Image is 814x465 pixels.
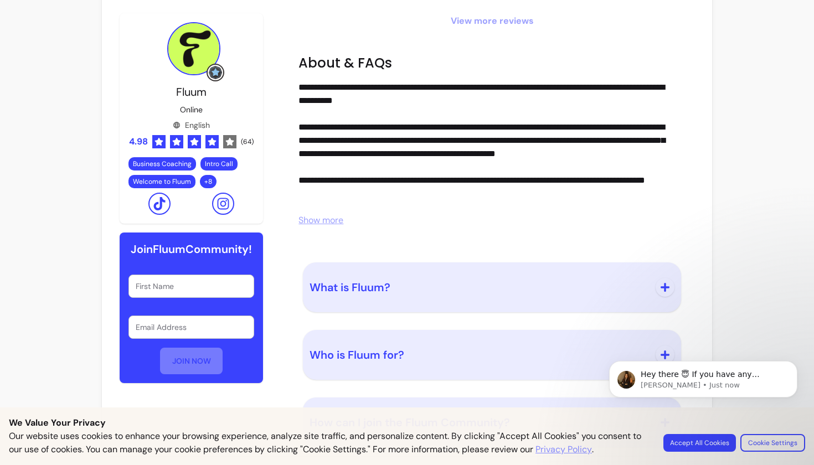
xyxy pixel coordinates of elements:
span: Welcome to Fluum [133,177,191,186]
p: Our website uses cookies to enhance your browsing experience, analyze site traffic, and personali... [9,430,650,456]
span: 4.98 [129,135,148,148]
h6: Join Fluum Community! [131,241,252,257]
p: Online [180,104,203,115]
input: First Name [136,281,248,292]
span: Fluum [176,85,207,99]
span: View more reviews [298,14,686,28]
div: English [173,120,210,131]
iframe: Intercom notifications message [593,338,814,459]
h2: About & FAQs [298,54,686,72]
input: Email Address [136,322,248,333]
img: Provider image [167,22,220,75]
button: How can I join the Fluum Community? [310,404,674,441]
span: + 8 [202,177,214,186]
span: Intro Call [205,159,233,168]
span: Who is Fluum for? [310,348,404,362]
span: Show more [298,214,343,226]
span: What is Fluum? [310,280,390,294]
p: We Value Your Privacy [9,416,805,430]
button: What is Fluum? [310,269,674,306]
span: Business Coaching [133,159,192,168]
button: Who is Fluum for? [310,337,674,373]
span: ( 64 ) [241,137,254,146]
a: Privacy Policy [535,443,592,456]
img: Grow [209,66,222,79]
